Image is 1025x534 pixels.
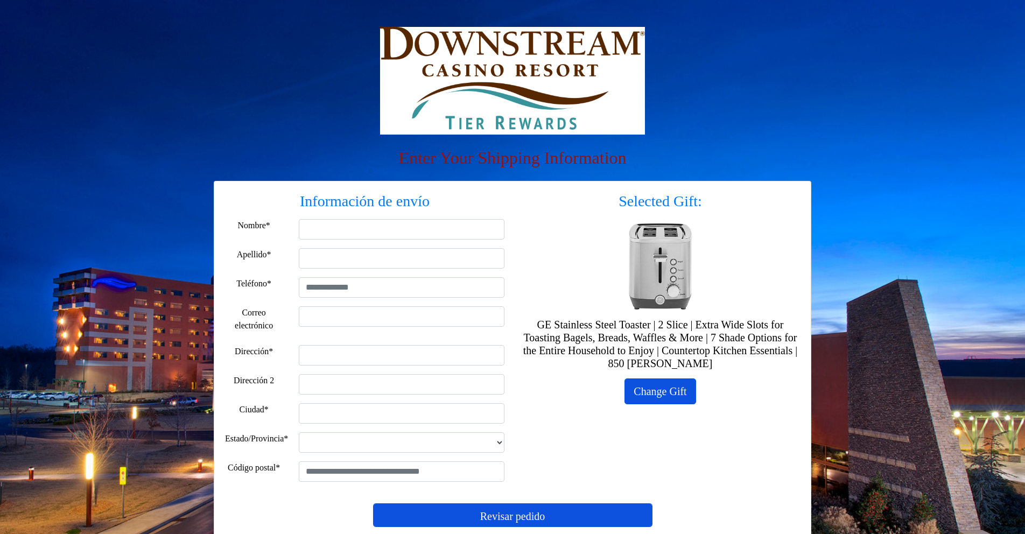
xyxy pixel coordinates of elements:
label: Código postal* [228,461,280,474]
img: Logo [380,27,644,135]
label: Apellido* [237,248,271,261]
label: Correo electrónico [225,306,283,332]
label: Dirección* [235,345,273,358]
button: Revisar pedido [373,503,652,527]
label: Teléfono* [236,277,271,290]
label: Nombre* [237,219,270,232]
label: Estado/Provincia* [225,432,288,445]
h3: Información de envío [225,192,504,210]
a: Change Gift [624,378,696,404]
h2: Enter Your Shipping Information [214,147,811,168]
h3: Selected Gift: [521,192,800,210]
label: Dirección 2 [234,374,274,387]
label: Ciudad* [240,403,269,416]
img: GE Stainless Steel Toaster | 2 Slice | Extra Wide Slots for Toasting Bagels, Breads, Waffles & Mo... [617,223,704,310]
h5: GE Stainless Steel Toaster | 2 Slice | Extra Wide Slots for Toasting Bagels, Breads, Waffles & Mo... [521,318,800,370]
